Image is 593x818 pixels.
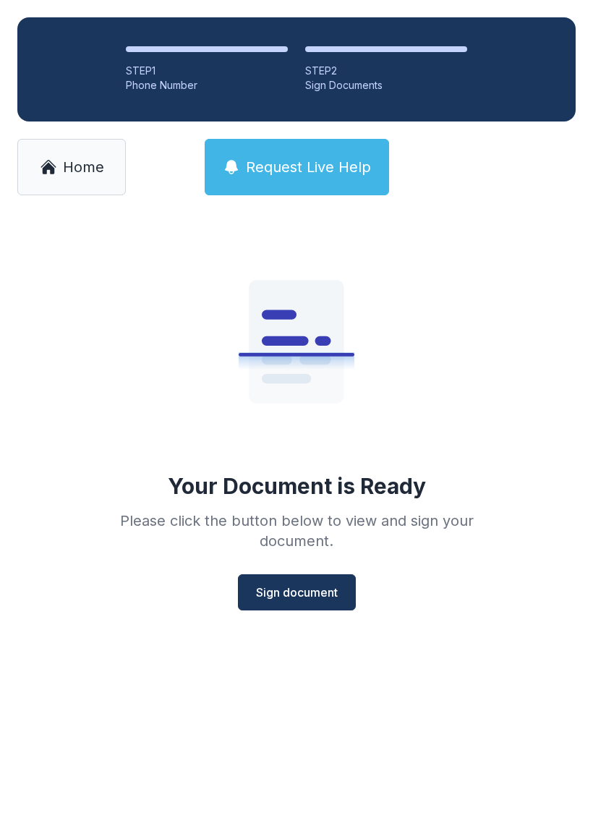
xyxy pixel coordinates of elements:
div: Sign Documents [305,78,467,93]
span: Request Live Help [246,157,371,177]
span: Home [63,157,104,177]
div: Your Document is Ready [168,473,426,499]
div: STEP 1 [126,64,288,78]
span: Sign document [256,584,338,601]
div: STEP 2 [305,64,467,78]
div: Please click the button below to view and sign your document. [88,511,505,551]
div: Phone Number [126,78,288,93]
